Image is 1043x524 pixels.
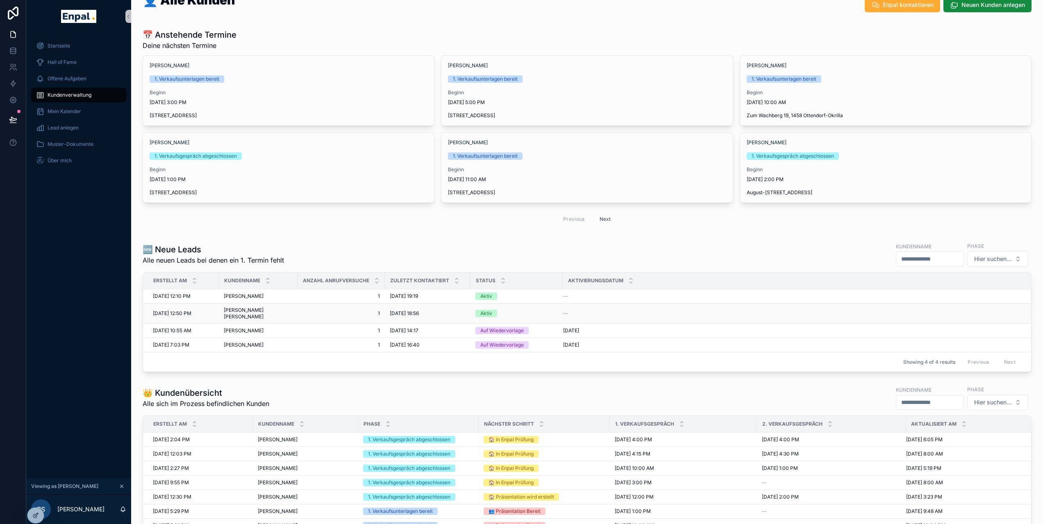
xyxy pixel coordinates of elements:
span: [DATE] 8:00 AM [906,479,943,486]
a: 1. Verkaufsgespräch abgeschlossen [363,436,474,443]
a: Offene Aufgaben [31,71,126,86]
a: [DATE] 12:50 PM [153,310,214,317]
span: [DATE] 9:48 AM [906,508,943,515]
span: Anzahl Anrufversuche [303,277,369,284]
span: Über mich [48,157,72,164]
a: 1. Verkaufsgespräch abgeschlossen [363,450,474,458]
label: Phase [967,386,984,393]
a: 1. Verkaufsgespräch abgeschlossen [363,479,474,486]
span: [PERSON_NAME] [224,327,264,334]
label: Phase [967,242,984,250]
a: [DATE] 19:19 [390,293,466,299]
span: [DATE] 1:00 PM [762,465,798,472]
a: [DATE] 8:00 AM [906,451,1020,457]
span: [DATE] 2:00 PM [762,494,799,500]
span: [DATE] 3:00 PM [615,479,652,486]
h1: 👑 Kundenübersicht [143,387,269,399]
span: [DATE] 10:00 AM [747,99,1025,106]
a: Über mich [31,153,126,168]
a: [DATE] 12:00 PM [615,494,752,500]
span: [DATE] 6:05 PM [906,436,943,443]
a: [PERSON_NAME] [258,494,353,500]
span: [DATE] 3:00 PM [150,99,427,106]
span: Aktualisiert am [911,421,957,427]
div: 👥 Präsentation Bereit [489,508,541,515]
a: 🏠 Präsentation wird erstellt [484,493,605,501]
a: 1 [302,327,380,334]
a: [DATE] 4:15 PM [615,451,752,457]
img: App logo [61,10,96,23]
span: [PERSON_NAME] [258,436,298,443]
a: Aktiv [475,293,558,300]
span: Lead anlegen [48,125,79,131]
a: -- [762,479,901,486]
span: [PERSON_NAME] [258,494,298,500]
label: Kundenname [896,243,932,250]
a: [DATE] 3:00 PM [615,479,752,486]
span: Beginn [747,166,1025,173]
a: [DATE] 16:40 [390,342,466,348]
span: [DATE] 7:03 PM [153,342,189,348]
span: [DATE] 1:00 PM [150,176,427,183]
span: Zuletzt kontaktiert [390,277,449,284]
div: 🏠 In Enpal Prüfung [489,450,534,458]
span: [PERSON_NAME] [747,139,786,146]
a: [PERSON_NAME] [258,465,353,472]
span: [DATE] 2:00 PM [747,176,1025,183]
a: [DATE] 1:00 PM [762,465,901,472]
span: Beginn [150,89,427,96]
span: [DATE] 5:19 PM [906,465,941,472]
a: Auf Wiedervorlage [475,341,558,349]
a: [DATE] 12:10 PM [153,293,214,299]
button: Next [594,213,617,225]
span: 2. Verkaufsgespräch [762,421,823,427]
a: [DATE] 7:03 PM [153,342,214,348]
span: [DATE] 4:00 PM [762,436,799,443]
a: Startseite [31,39,126,53]
span: [PERSON_NAME] [PERSON_NAME] [224,307,293,320]
span: [DATE] 2:04 PM [153,436,190,443]
a: 1. Verkaufsgespräch abgeschlossen [363,465,474,472]
a: Kundenverwaltung [31,88,126,102]
span: [STREET_ADDRESS] [150,112,427,119]
span: [DATE] 5:00 PM [448,99,726,106]
a: [PERSON_NAME] [258,451,353,457]
span: Hier suchen... [974,398,1011,406]
a: Lead anlegen [31,120,126,135]
span: Beginn [747,89,1025,96]
span: [PERSON_NAME] [448,139,488,146]
a: [PERSON_NAME] [224,293,293,299]
a: [DATE] [563,327,1020,334]
div: 1. Verkaufsunterlagen bereit [453,75,518,83]
div: 1. Verkaufsgespräch abgeschlossen [368,479,450,486]
span: [DATE] 11:00 AM [448,176,726,183]
a: Auf Wiedervorlage [475,327,558,334]
span: [DATE] [563,342,579,348]
a: [DATE] 4:00 PM [615,436,752,443]
a: [DATE] 9:55 PM [153,479,248,486]
span: Erstellt Am [153,421,187,427]
span: 1 [302,310,380,317]
a: [PERSON_NAME] [258,436,353,443]
span: [DATE] 14:17 [390,327,418,334]
a: [DATE] 2:04 PM [153,436,248,443]
a: [PERSON_NAME] [258,508,353,515]
span: [PERSON_NAME] [224,342,264,348]
a: 🏠 In Enpal Prüfung [484,465,605,472]
a: [DATE] 1:00 PM [615,508,752,515]
span: [DATE] 18:56 [390,310,419,317]
span: [DATE] 3:23 PM [906,494,942,500]
span: [PERSON_NAME] [258,465,298,472]
span: Alle sich im Prozess befindlichen Kunden [143,399,269,408]
span: [DATE] 9:55 PM [153,479,189,486]
span: Phase [364,421,380,427]
a: [DATE] 6:05 PM [906,436,1020,443]
a: [DATE] 4:00 PM [762,436,901,443]
span: [PERSON_NAME] [747,62,786,69]
span: [PERSON_NAME] [258,479,298,486]
span: -- [563,310,568,317]
a: Muster-Dokumente [31,137,126,152]
a: [PERSON_NAME] [224,327,293,334]
div: 1. Verkaufsgespräch abgeschlossen [368,436,450,443]
button: Select Button [967,395,1028,410]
